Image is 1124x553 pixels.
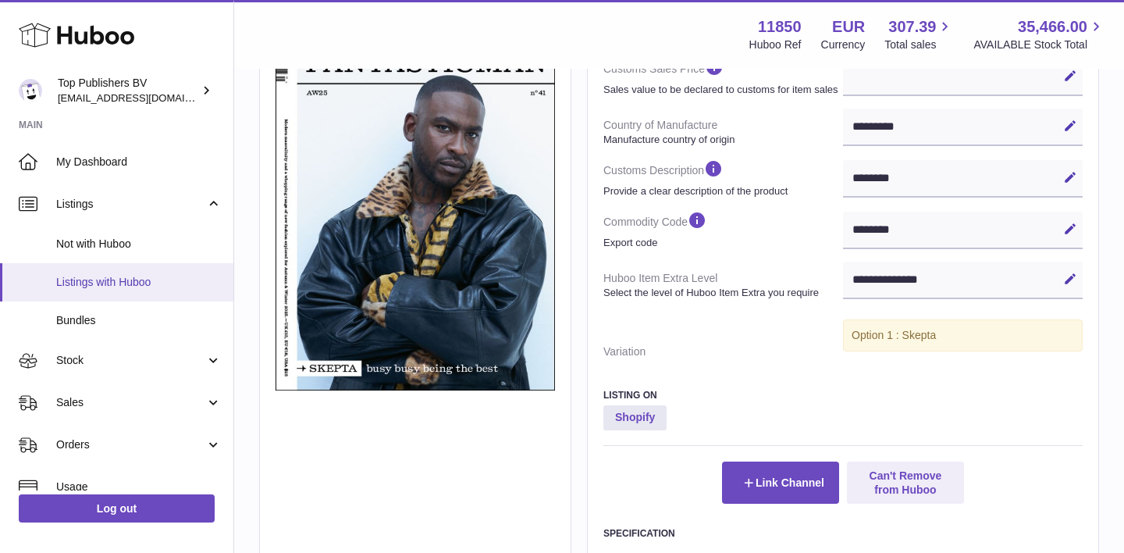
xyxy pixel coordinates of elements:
[722,462,839,504] button: Link Channel
[603,338,843,366] dt: Variation
[973,37,1105,52] span: AVAILABLE Stock Total
[603,204,843,255] dt: Commodity Code
[56,353,205,368] span: Stock
[603,83,839,97] strong: Sales value to be declared to customs for item sales
[603,527,1083,540] h3: Specification
[843,319,1083,351] div: Option 1 : Skepta
[884,37,954,52] span: Total sales
[603,236,839,250] strong: Export code
[56,237,222,252] span: Not with Huboo
[884,16,954,52] a: 307.39 Total sales
[276,45,555,391] img: 118501757509006.jpg
[56,275,222,290] span: Listings with Huboo
[1018,16,1087,37] span: 35,466.00
[603,51,843,102] dt: Customs Sales Price
[56,313,222,328] span: Bundles
[603,152,843,204] dt: Customs Description
[603,286,839,300] strong: Select the level of Huboo Item Extra you require
[758,16,802,37] strong: 11850
[56,395,205,410] span: Sales
[603,405,667,430] strong: Shopify
[58,91,229,104] span: [EMAIL_ADDRESS][DOMAIN_NAME]
[603,112,843,152] dt: Country of Manufacture
[832,16,865,37] strong: EUR
[58,76,198,105] div: Top Publishers BV
[56,155,222,169] span: My Dashboard
[56,480,222,494] span: Usage
[56,437,205,452] span: Orders
[19,494,215,523] a: Log out
[603,265,843,305] dt: Huboo Item Extra Level
[973,16,1105,52] a: 35,466.00 AVAILABLE Stock Total
[888,16,936,37] span: 307.39
[603,133,839,147] strong: Manufacture country of origin
[847,462,964,504] button: Can't Remove from Huboo
[603,184,839,198] strong: Provide a clear description of the product
[821,37,866,52] div: Currency
[56,197,205,212] span: Listings
[603,389,1083,401] h3: Listing On
[19,79,42,102] img: accounts@fantasticman.com
[749,37,802,52] div: Huboo Ref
